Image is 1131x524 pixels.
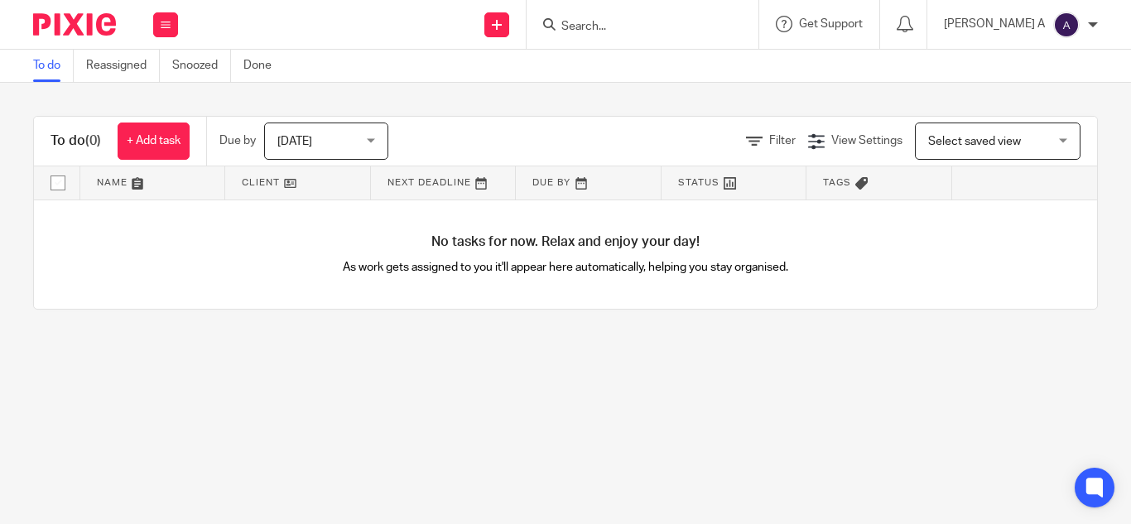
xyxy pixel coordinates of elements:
[86,50,160,82] a: Reassigned
[769,135,796,147] span: Filter
[243,50,284,82] a: Done
[823,178,851,187] span: Tags
[33,50,74,82] a: To do
[33,13,116,36] img: Pixie
[172,50,231,82] a: Snoozed
[799,18,863,30] span: Get Support
[831,135,902,147] span: View Settings
[34,233,1097,251] h4: No tasks for now. Relax and enjoy your day!
[560,20,709,35] input: Search
[277,136,312,147] span: [DATE]
[300,259,831,276] p: As work gets assigned to you it'll appear here automatically, helping you stay organised.
[219,132,256,149] p: Due by
[51,132,101,150] h1: To do
[1053,12,1080,38] img: svg%3E
[944,16,1045,32] p: [PERSON_NAME] A
[928,136,1021,147] span: Select saved view
[118,123,190,160] a: + Add task
[85,134,101,147] span: (0)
